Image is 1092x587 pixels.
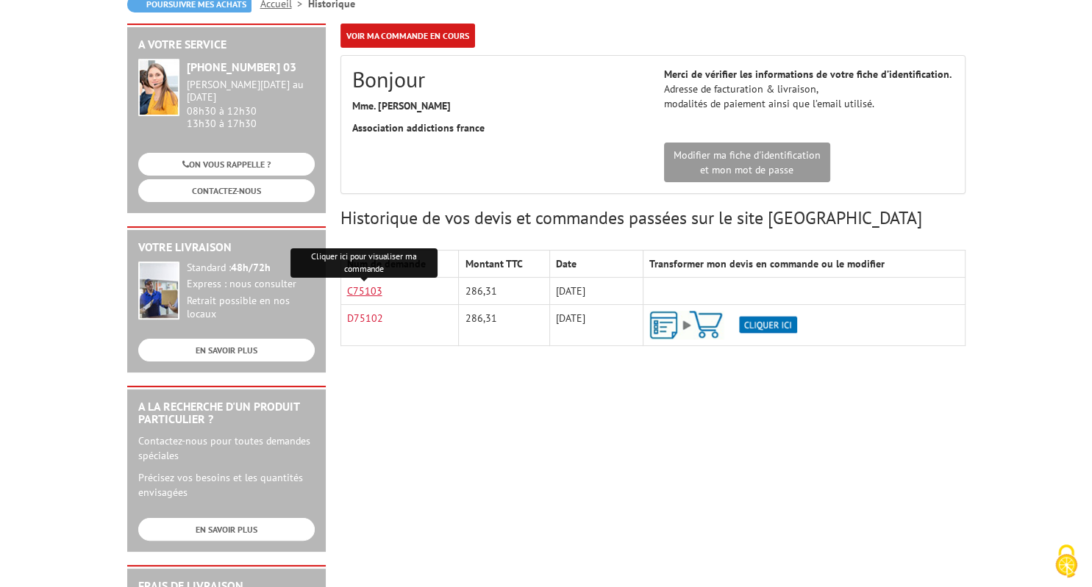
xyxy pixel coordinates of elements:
th: Date [549,251,643,278]
div: 08h30 à 12h30 13h30 à 17h30 [187,79,315,129]
a: Voir ma commande en cours [340,24,475,48]
td: [DATE] [549,305,643,346]
div: [PERSON_NAME][DATE] au [DATE] [187,79,315,104]
td: 286,31 [459,278,549,305]
h2: Bonjour [352,67,642,91]
div: Cliquer ici pour visualiser ma commande [290,248,438,278]
a: Modifier ma fiche d'identificationet mon mot de passe [664,143,830,182]
p: Contactez-nous pour toutes demandes spéciales [138,433,315,463]
a: ON VOUS RAPPELLE ? [138,153,315,176]
div: Standard : [187,262,315,275]
h2: Votre livraison [138,241,315,254]
a: C75103 [347,284,382,298]
img: Cookies (fenêtre modale) [1048,543,1085,580]
a: EN SAVOIR PLUS [138,518,315,541]
h2: A votre service [138,38,315,51]
div: Retrait possible en nos locaux [187,295,315,321]
td: 286,31 [459,305,549,346]
h3: Historique de vos devis et commandes passées sur le site [GEOGRAPHIC_DATA] [340,209,966,228]
strong: Association addictions france [352,121,485,134]
a: CONTACTEZ-NOUS [138,179,315,202]
th: Montant TTC [459,251,549,278]
strong: Mme. [PERSON_NAME] [352,99,451,112]
h2: A la recherche d'un produit particulier ? [138,400,315,426]
a: D75102 [347,311,383,325]
strong: 48h/72h [231,261,271,274]
p: Précisez vos besoins et les quantités envisagées [138,470,315,500]
button: Cookies (fenêtre modale) [1041,537,1092,587]
p: Adresse de facturation & livraison, modalités de paiement ainsi que l’email utilisé. [664,67,954,111]
strong: Merci de vérifier les informations de votre fiche d’identification. [664,68,952,81]
img: widget-livraison.jpg [138,262,179,320]
strong: [PHONE_NUMBER] 03 [187,60,296,74]
img: ajout-vers-panier.png [649,311,797,339]
th: Transformer mon devis en commande ou le modifier [643,251,965,278]
div: Express : nous consulter [187,278,315,291]
a: EN SAVOIR PLUS [138,339,315,361]
td: [DATE] [549,278,643,305]
img: widget-service.jpg [138,59,179,116]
